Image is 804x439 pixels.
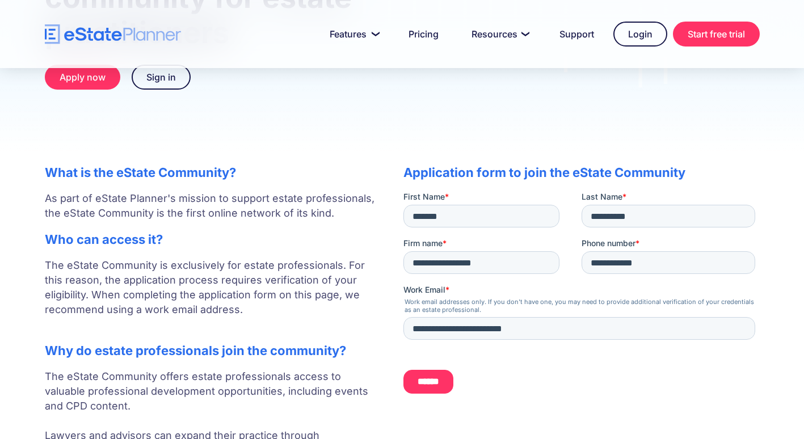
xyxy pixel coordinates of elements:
[546,23,608,45] a: Support
[45,165,381,180] h2: What is the eState Community?
[45,191,381,221] p: As part of eState Planner's mission to support estate professionals, the eState Community is the ...
[132,65,191,90] a: Sign in
[458,23,540,45] a: Resources
[673,22,760,47] a: Start free trial
[316,23,389,45] a: Features
[395,23,452,45] a: Pricing
[45,232,381,247] h2: Who can access it?
[45,258,381,332] p: The eState Community is exclusively for estate professionals. For this reason, the application pr...
[403,165,760,180] h2: Application form to join the eState Community
[45,343,381,358] h2: Why do estate professionals join the community?
[613,22,667,47] a: Login
[45,65,120,90] a: Apply now
[45,24,181,44] a: home
[403,191,760,402] iframe: Form 0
